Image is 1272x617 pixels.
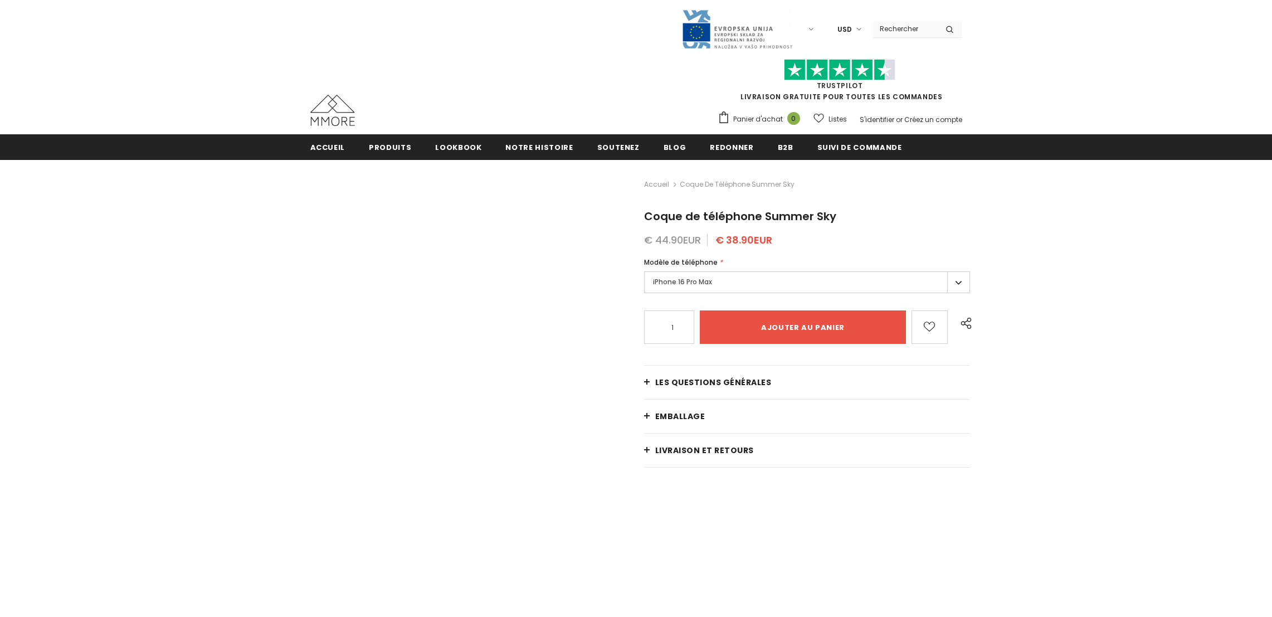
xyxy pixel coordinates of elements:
[896,115,903,124] span: or
[817,134,902,159] a: Suivi de commande
[597,134,640,159] a: soutenez
[505,142,573,153] span: Notre histoire
[817,142,902,153] span: Suivi de commande
[310,134,345,159] a: Accueil
[904,115,962,124] a: Créez un compte
[817,81,863,90] a: TrustPilot
[435,142,481,153] span: Lookbook
[680,178,795,191] span: Coque de téléphone Summer Sky
[644,366,971,399] a: Les questions générales
[828,114,847,125] span: Listes
[778,134,793,159] a: B2B
[369,142,411,153] span: Produits
[310,142,345,153] span: Accueil
[505,134,573,159] a: Notre histoire
[778,142,793,153] span: B2B
[369,134,411,159] a: Produits
[681,24,793,33] a: Javni Razpis
[733,114,783,125] span: Panier d'achat
[644,258,718,267] span: Modèle de téléphone
[837,24,852,35] span: USD
[644,208,836,224] span: Coque de téléphone Summer Sky
[644,233,701,247] span: € 44.90EUR
[681,9,793,50] img: Javni Razpis
[597,142,640,153] span: soutenez
[710,142,753,153] span: Redonner
[310,95,355,126] img: Cas MMORE
[655,377,772,388] span: Les questions générales
[655,445,754,456] span: Livraison et retours
[715,233,772,247] span: € 38.90EUR
[664,142,686,153] span: Blog
[644,400,971,433] a: EMBALLAGE
[644,434,971,467] a: Livraison et retours
[664,134,686,159] a: Blog
[718,64,962,101] span: LIVRAISON GRATUITE POUR TOUTES LES COMMANDES
[860,115,894,124] a: S'identifier
[655,411,705,422] span: EMBALLAGE
[700,310,906,344] input: Ajouter au panier
[718,111,806,128] a: Panier d'achat 0
[784,59,895,81] img: Faites confiance aux étoiles pilotes
[710,134,753,159] a: Redonner
[787,112,800,125] span: 0
[873,21,937,37] input: Search Site
[813,109,847,129] a: Listes
[644,178,669,191] a: Accueil
[435,134,481,159] a: Lookbook
[644,271,971,293] label: iPhone 16 Pro Max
